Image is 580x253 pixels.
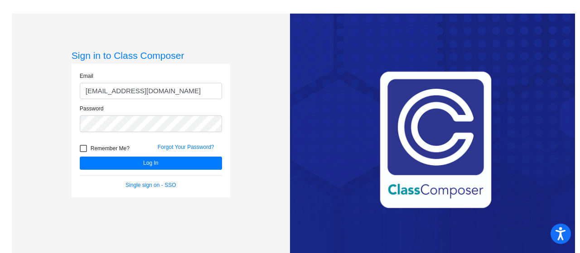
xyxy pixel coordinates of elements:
h3: Sign in to Class Composer [72,50,230,61]
a: Single sign on - SSO [126,182,176,188]
label: Email [80,72,93,80]
span: Remember Me? [91,143,130,154]
label: Password [80,105,104,113]
button: Log In [80,157,222,170]
a: Forgot Your Password? [158,144,214,150]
